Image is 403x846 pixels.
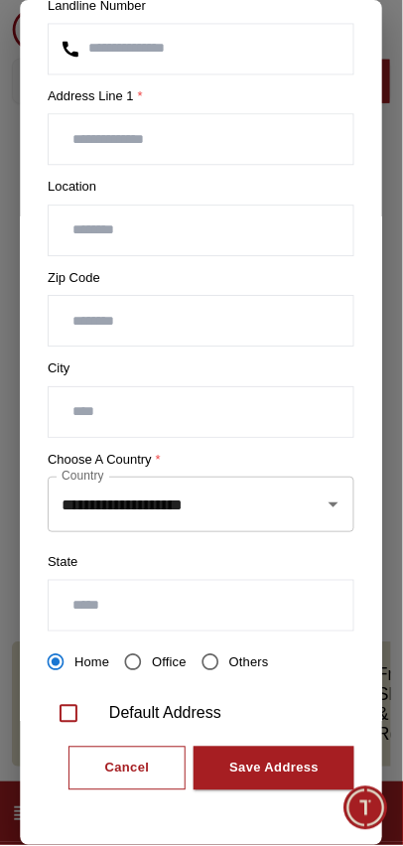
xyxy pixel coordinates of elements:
span: Office [153,656,188,671]
button: Cancel [68,748,187,792]
span: Home [74,656,109,671]
div: Cancel [105,759,150,781]
label: Address Line 1 [48,87,354,107]
div: Chat Widget [344,787,388,831]
div: Save Address [230,759,320,781]
label: State [48,553,354,573]
span: Others [229,656,269,671]
label: Choose a country [48,451,354,471]
button: Open [321,492,348,519]
label: Country [62,469,104,486]
label: Zip Code [48,269,354,289]
label: City [48,359,354,379]
div: Default Address [109,703,221,727]
label: Location [48,178,354,198]
button: Save Address [195,748,355,792]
